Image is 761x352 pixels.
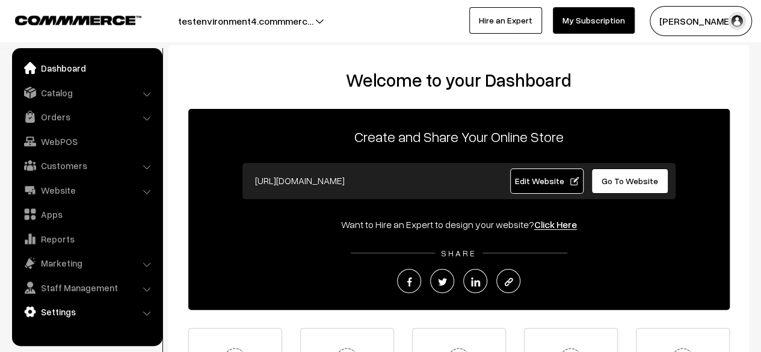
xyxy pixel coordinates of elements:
[534,218,577,230] a: Click Here
[15,252,158,274] a: Marketing
[15,228,158,250] a: Reports
[15,203,158,225] a: Apps
[602,176,658,186] span: Go To Website
[15,82,158,103] a: Catalog
[188,126,730,147] p: Create and Share Your Online Store
[15,106,158,128] a: Orders
[15,131,158,152] a: WebPOS
[15,155,158,176] a: Customers
[728,12,746,30] img: user
[15,277,158,298] a: Staff Management
[469,7,542,34] a: Hire an Expert
[180,69,737,91] h2: Welcome to your Dashboard
[591,168,669,194] a: Go To Website
[514,176,579,186] span: Edit Website
[136,6,356,36] button: testenvironment4.commmerc…
[15,179,158,201] a: Website
[435,248,482,258] span: SHARE
[650,6,752,36] button: [PERSON_NAME]
[15,12,120,26] a: COMMMERCE
[15,301,158,323] a: Settings
[188,217,730,232] div: Want to Hire an Expert to design your website?
[553,7,635,34] a: My Subscription
[15,57,158,79] a: Dashboard
[510,168,584,194] a: Edit Website
[15,16,141,25] img: COMMMERCE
